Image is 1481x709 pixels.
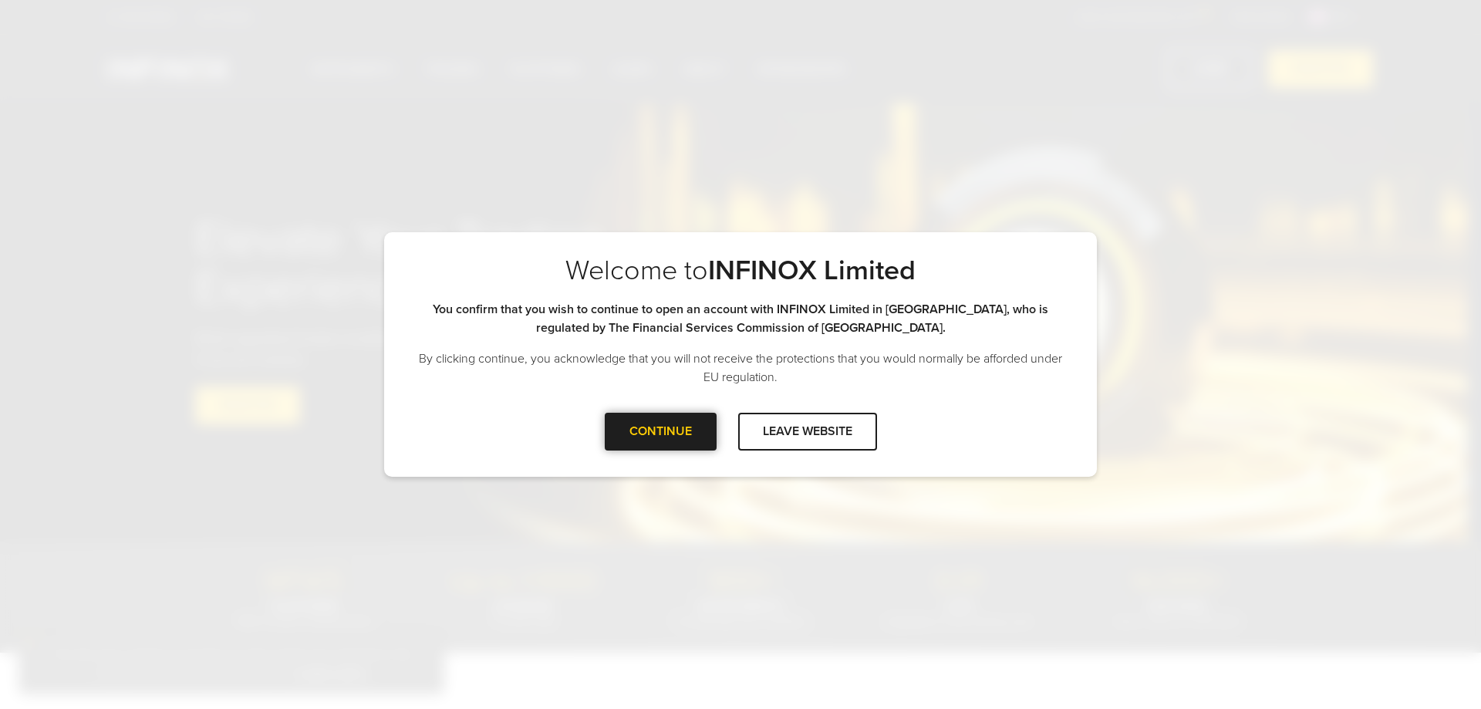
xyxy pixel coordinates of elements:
[415,254,1066,288] p: Welcome to
[708,254,916,287] strong: INFINOX Limited
[433,302,1048,336] strong: You confirm that you wish to continue to open an account with INFINOX Limited in [GEOGRAPHIC_DATA...
[415,349,1066,387] p: By clicking continue, you acknowledge that you will not receive the protections that you would no...
[738,413,877,451] div: LEAVE WEBSITE
[605,413,717,451] div: CONTINUE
